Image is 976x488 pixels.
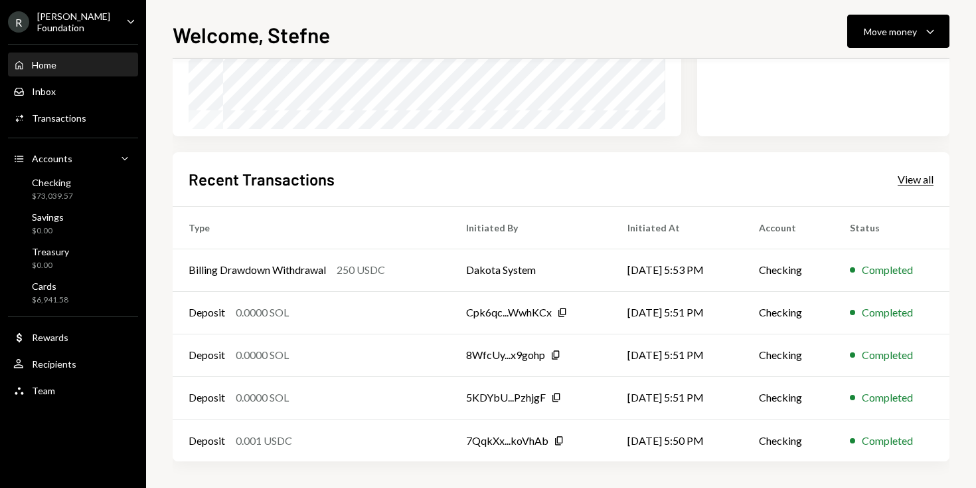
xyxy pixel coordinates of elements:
div: Inbox [32,86,56,97]
div: R [8,11,29,33]
div: $73,039.57 [32,191,73,202]
div: 250 USDC [337,262,385,278]
h2: Recent Transactions [189,168,335,190]
th: Type [173,206,450,249]
a: Transactions [8,106,138,130]
div: Deposit [189,433,225,449]
div: Rewards [32,332,68,343]
div: 7QqkXx...koVhAb [466,433,548,449]
div: 0.0000 SOL [236,305,289,320]
a: View all [898,172,934,186]
div: Team [32,385,55,396]
h1: Welcome, Stefne [173,21,330,48]
div: $6,941.58 [32,295,68,306]
div: 5KDYbU...PzhjgF [466,390,546,406]
div: 0.0000 SOL [236,347,289,363]
button: Move money [847,15,949,48]
td: Dakota System [450,249,612,291]
div: Completed [862,390,913,406]
a: Inbox [8,79,138,103]
a: Accounts [8,146,138,170]
div: Deposit [189,347,225,363]
div: Completed [862,347,913,363]
div: Completed [862,262,913,278]
div: [PERSON_NAME] Foundation [37,11,116,33]
div: $0.00 [32,225,64,237]
td: [DATE] 5:50 PM [611,419,743,461]
div: Checking [32,177,73,188]
th: Status [834,206,949,249]
div: Accounts [32,153,72,164]
div: Completed [862,433,913,449]
div: $0.00 [32,260,69,271]
div: Billing Drawdown Withdrawal [189,262,326,278]
div: Home [32,59,56,70]
div: Savings [32,211,64,223]
a: Savings$0.00 [8,207,138,239]
div: Deposit [189,305,225,320]
td: [DATE] 5:51 PM [611,291,743,334]
a: Checking$73,039.57 [8,173,138,205]
a: Team [8,378,138,402]
div: Treasury [32,246,69,257]
th: Initiated By [450,206,612,249]
div: Move money [864,25,917,39]
td: [DATE] 5:53 PM [611,249,743,291]
a: Recipients [8,352,138,376]
a: Home [8,53,138,76]
td: Checking [743,334,834,376]
a: Cards$6,941.58 [8,277,138,308]
td: Checking [743,419,834,461]
td: Checking [743,291,834,334]
td: [DATE] 5:51 PM [611,334,743,376]
div: 0.0000 SOL [236,390,289,406]
a: Treasury$0.00 [8,242,138,274]
div: Completed [862,305,913,320]
div: View all [898,173,934,186]
th: Initiated At [611,206,743,249]
a: Rewards [8,325,138,349]
div: Cpk6qc...WwhKCx [466,305,552,320]
td: Checking [743,376,834,419]
div: Transactions [32,112,86,124]
th: Account [743,206,834,249]
div: 0.001 USDC [236,433,292,449]
td: [DATE] 5:51 PM [611,376,743,419]
div: 8WfcUy...x9gohp [466,347,545,363]
div: Recipients [32,358,76,370]
td: Checking [743,249,834,291]
div: Cards [32,281,68,292]
div: Deposit [189,390,225,406]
